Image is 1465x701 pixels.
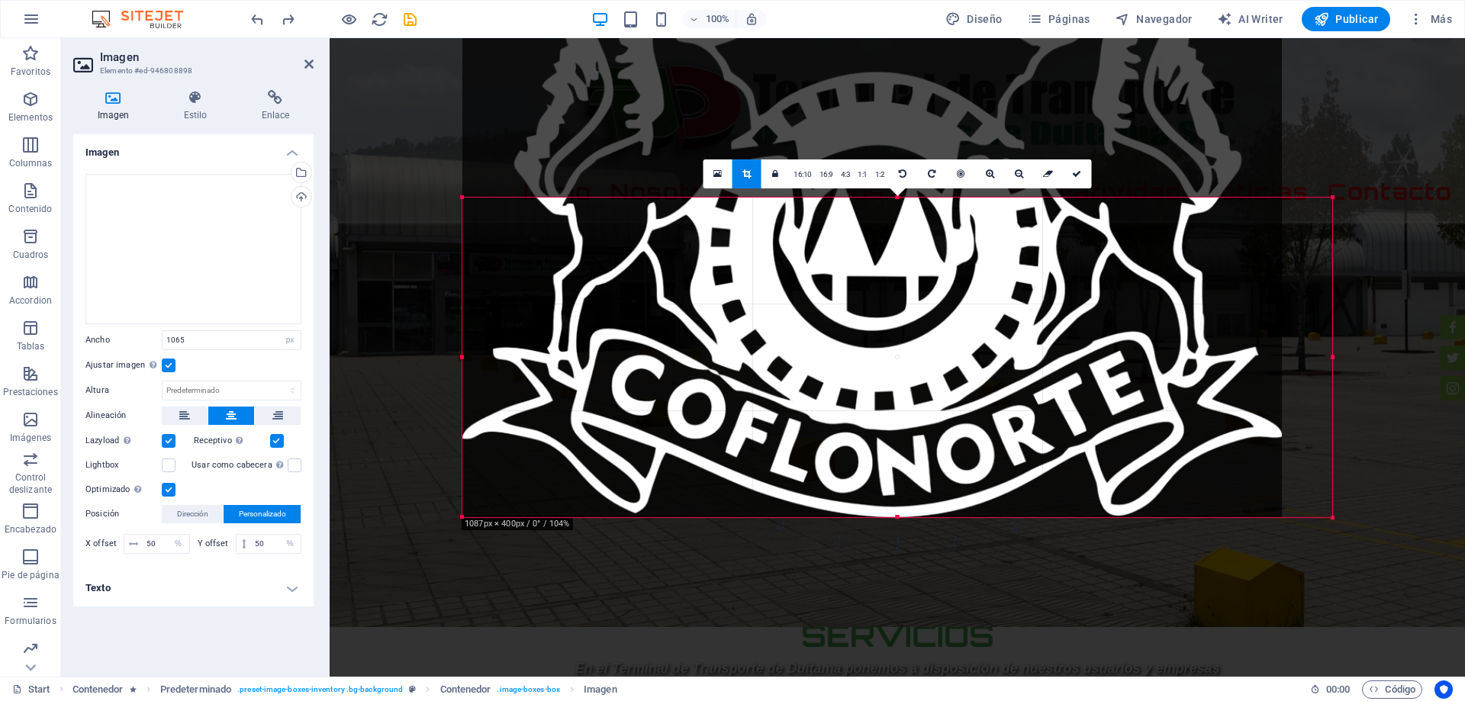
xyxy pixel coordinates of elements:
a: 4:3 [837,160,855,189]
p: Formularios [5,615,56,627]
p: Encabezado [5,523,56,535]
button: Más [1402,7,1458,31]
span: AI Writer [1217,11,1283,27]
a: Centro [946,159,975,188]
a: 1:2 [871,160,889,189]
a: Selecciona archivos del administrador de archivos, de la galería de fotos o carga archivo(s) [703,159,732,188]
i: Al redimensionar, ajustar el nivel de zoom automáticamente para ajustarse al dispositivo elegido. [745,12,758,26]
a: Girar 90° a la izquierda [888,159,917,188]
span: . image-boxes-box [497,680,560,699]
a: Haz clic para cancelar la selección y doble clic para abrir páginas [12,680,50,699]
label: X offset [85,539,124,548]
img: Editor Logo [88,10,202,28]
p: Contenido [8,203,52,215]
button: Usercentrics [1434,680,1453,699]
h4: Estilo [159,90,237,122]
span: Diseño [945,11,1003,27]
div: 1087px × 400px / 0° / 104% [462,518,573,530]
label: Lightbox [85,456,162,474]
button: reload [370,10,388,28]
span: Haz clic para seleccionar y doble clic para editar [584,680,617,699]
a: 1:1 [854,160,871,189]
h6: 100% [705,10,729,28]
a: Restablecer [1033,159,1062,188]
button: undo [248,10,266,28]
p: Tablas [17,340,45,352]
div: 2.Coflonorte-_4-sTE-uSLj3EsSa8Fd6dQ.png [85,174,301,324]
p: Favoritos [11,66,50,78]
label: Alineación [85,407,162,425]
button: Páginas [1021,7,1096,31]
label: Posición [85,505,162,523]
a: Acercar [975,159,1004,188]
a: Girar 90° a la derecha [917,159,946,188]
span: Dirección [177,505,208,523]
h2: Imagen [100,50,314,64]
p: Pie de página [2,569,59,581]
i: Guardar (Ctrl+S) [401,11,419,28]
button: Dirección [162,505,223,523]
label: Y offset [198,539,236,548]
a: Conservar relación de aspecto [761,159,790,188]
p: Columnas [9,157,53,169]
i: Volver a cargar página [371,11,388,28]
button: AI Writer [1211,7,1290,31]
h4: Texto [73,570,314,606]
p: Cuadros [13,249,49,261]
p: Accordion [9,294,52,307]
i: El elemento contiene una animación [130,685,137,693]
span: Publicar [1314,11,1379,27]
span: Más [1409,11,1452,27]
button: save [401,10,419,28]
span: Personalizado [239,505,286,523]
label: Receptivo [194,432,270,450]
label: Lazyload [85,432,162,450]
button: Personalizado [224,505,301,523]
a: Confirmar [1062,159,1091,188]
span: Haz clic para seleccionar y doble clic para editar [72,680,124,699]
h4: Imagen [73,134,314,162]
label: Usar como cabecera [192,456,288,474]
a: Alejar [1004,159,1033,188]
button: Diseño [939,7,1009,31]
h3: Elemento #ed-946808898 [100,64,283,78]
button: Navegador [1109,7,1199,31]
label: Altura [85,386,162,394]
h4: Imagen [73,90,159,122]
button: Publicar [1302,7,1391,31]
span: Haz clic para seleccionar y doble clic para editar [160,680,231,699]
div: Diseño (Ctrl+Alt+Y) [939,7,1009,31]
span: . preset-image-boxes-inventory .bg-background [237,680,403,699]
label: Ajustar imagen [85,356,162,375]
span: : [1337,683,1339,695]
span: 00 00 [1326,680,1350,699]
p: Prestaciones [3,386,57,398]
h4: Enlace [237,90,314,122]
span: Haz clic para seleccionar y doble clic para editar [440,680,491,699]
span: Páginas [1027,11,1090,27]
i: Deshacer: Cambiar alto (Ctrl+Z) [249,11,266,28]
h6: Tiempo de la sesión [1310,680,1351,699]
i: Rehacer: Mover elementos (Ctrl+Y, ⌘+Y) [279,11,297,28]
span: Navegador [1115,11,1193,27]
button: redo [279,10,297,28]
button: 100% [682,10,736,28]
p: Elementos [8,111,53,124]
a: Modo de recorte [732,159,761,188]
nav: breadcrumb [72,680,617,699]
button: Código [1362,680,1422,699]
label: Optimizado [85,481,162,499]
i: Este elemento es un preajuste personalizable [409,685,416,693]
a: 16:9 [816,160,837,189]
label: Ancho [85,336,162,344]
p: Imágenes [10,432,51,444]
button: Haz clic para salir del modo de previsualización y seguir editando [340,10,358,28]
a: 16:10 [790,160,816,189]
span: Código [1369,680,1415,699]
